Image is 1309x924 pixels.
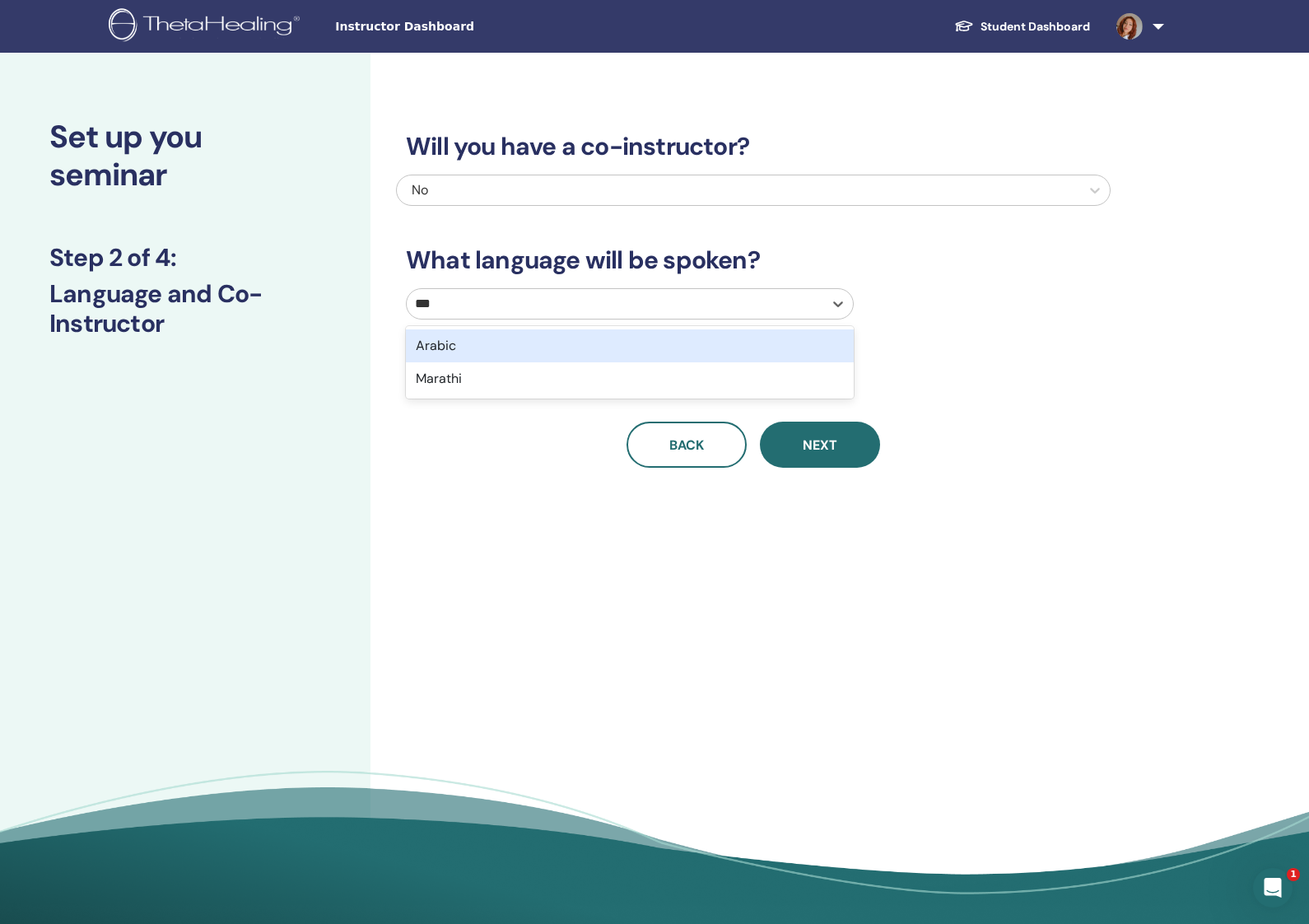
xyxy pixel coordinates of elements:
[954,19,974,33] img: graduation-cap-white.svg
[406,362,854,395] div: Marathi
[109,8,305,45] img: logo.png
[49,119,321,194] h2: Set up you seminar
[396,245,1111,275] h3: What language will be spoken?
[627,422,747,468] button: Back
[412,181,428,198] span: No
[396,132,1111,161] h3: Will you have a co-instructor?
[335,18,582,35] span: Instructor Dashboard
[49,243,321,273] h3: Step 2 of 4 :
[941,12,1103,42] a: Student Dashboard
[49,279,321,338] h3: Language and Co-Instructor
[1287,868,1300,881] span: 1
[803,436,837,454] span: Next
[1253,868,1293,908] iframe: Intercom live chat
[1116,13,1143,40] img: default.jpg
[669,436,704,454] span: Back
[760,422,880,468] button: Next
[406,329,854,362] div: Arabic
